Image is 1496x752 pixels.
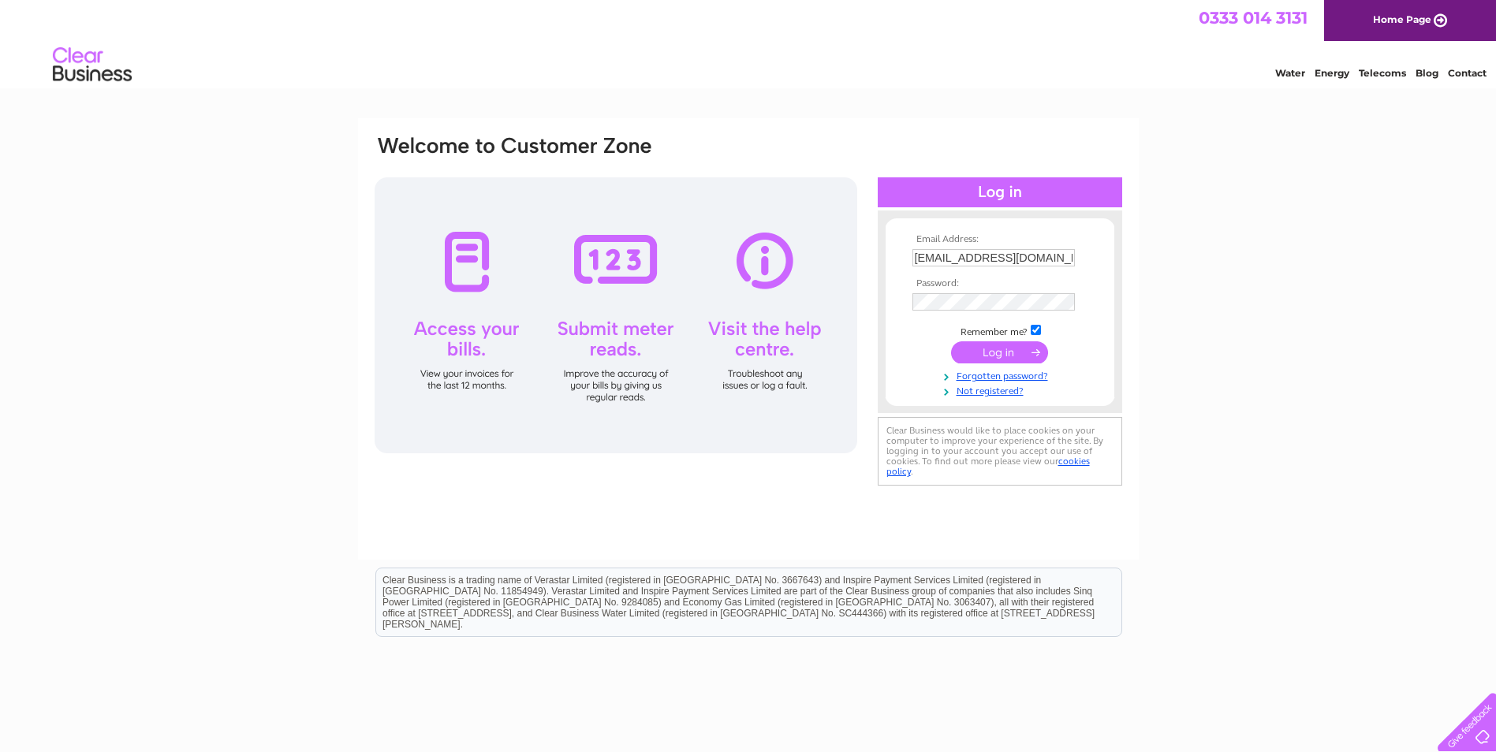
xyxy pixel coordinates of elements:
[912,382,1091,397] a: Not registered?
[1359,67,1406,79] a: Telecoms
[886,456,1090,477] a: cookies policy
[1275,67,1305,79] a: Water
[1199,8,1308,28] a: 0333 014 3131
[951,341,1048,363] input: Submit
[912,367,1091,382] a: Forgotten password?
[1315,67,1349,79] a: Energy
[908,278,1091,289] th: Password:
[376,9,1121,76] div: Clear Business is a trading name of Verastar Limited (registered in [GEOGRAPHIC_DATA] No. 3667643...
[908,234,1091,245] th: Email Address:
[878,417,1122,486] div: Clear Business would like to place cookies on your computer to improve your experience of the sit...
[1416,67,1438,79] a: Blog
[52,41,132,89] img: logo.png
[908,322,1091,338] td: Remember me?
[1448,67,1487,79] a: Contact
